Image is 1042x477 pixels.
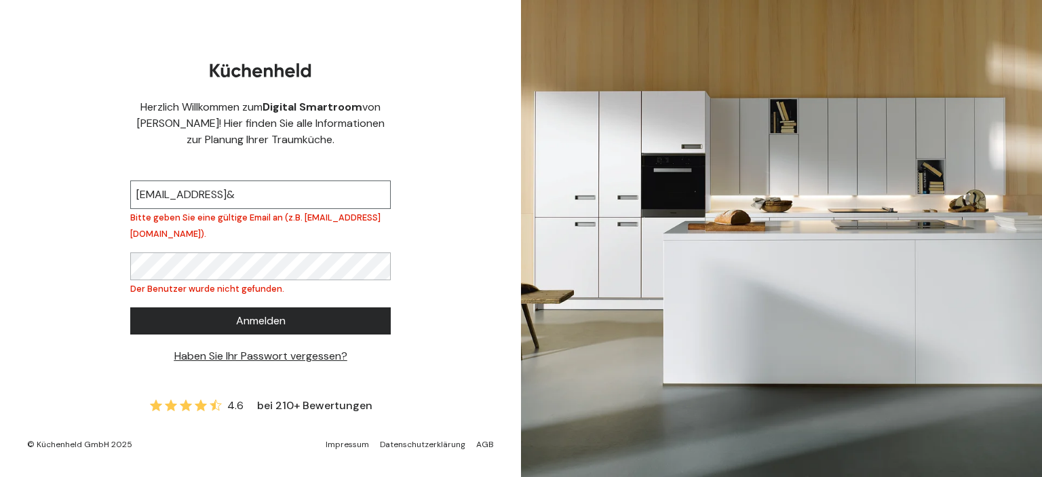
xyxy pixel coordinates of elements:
[174,349,347,363] a: Haben Sie Ihr Passwort vergessen?
[130,212,381,240] small: Bitte geben Sie eine gültige Email an (z.B. [EMAIL_ADDRESS][DOMAIN_NAME]).
[257,398,372,414] span: bei 210+ Bewertungen
[227,398,244,414] span: 4.6
[476,439,494,450] a: AGB
[130,307,391,335] button: Anmelden
[130,99,391,148] div: Herzlich Willkommen zum von [PERSON_NAME]! Hier finden Sie alle Informationen zur Planung Ihrer T...
[210,63,311,77] img: Kuechenheld logo
[263,100,362,114] b: Digital Smartroom
[130,180,391,209] input: E-Mail-Adresse
[27,439,132,450] div: © Küchenheld GmbH 2025
[326,439,369,450] a: Impressum
[130,283,284,294] small: Der Benutzer wurde nicht gefunden.
[236,313,286,329] span: Anmelden
[380,439,465,450] a: Datenschutzerklärung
